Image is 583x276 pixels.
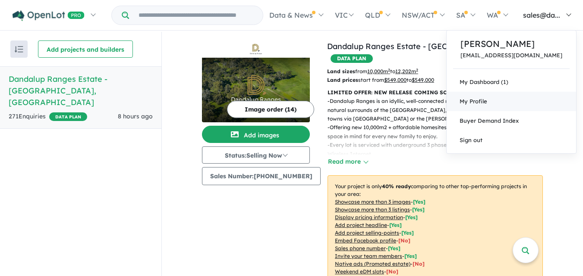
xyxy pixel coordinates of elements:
[401,229,414,236] span: [ Yes ]
[327,67,462,76] p: from
[388,245,400,251] span: [ Yes ]
[227,101,314,118] button: Image order (14)
[412,206,425,213] span: [ Yes ]
[49,112,87,121] span: DATA PLAN
[328,88,543,97] p: LIMITED OFFER: NEW RELEASE COMING SOON - REGISTER NOW!
[389,222,402,228] span: [ Yes ]
[398,237,410,244] span: [ No ]
[131,6,261,25] input: Try estate name, suburb, builder or developer
[390,68,418,74] span: to
[335,260,410,267] u: Native ads (Promoted estate)
[38,40,133,58] button: Add projects and builders
[404,253,417,259] span: [ Yes ]
[447,72,576,92] a: My Dashboard (1)
[412,77,434,83] u: $ 549,000
[335,229,399,236] u: Add project selling-points
[202,146,310,164] button: Status:Selling Now
[328,157,368,167] button: Read more
[328,141,550,158] p: - Every lot is serviced with underground 3 phase power, scheme water and NBN Fixed Wireless Inter...
[405,214,418,220] span: [ Yes ]
[202,40,310,122] a: Dandalup Ranges Estate - North Dandalup LogoDandalup Ranges Estate - North Dandalup
[328,97,550,123] p: - Dandalup Ranges is an idyllic, well-connected new community nestled in the beautiful natural su...
[382,183,411,189] b: 40 % ready
[447,111,576,130] a: Buyer Demand Index
[9,112,87,122] div: 271 Enquir ies
[13,10,85,21] img: Openlot PRO Logo White
[202,58,310,122] img: Dandalup Ranges Estate - North Dandalup
[327,68,355,74] b: Land sizes
[460,37,562,50] a: [PERSON_NAME]
[523,11,560,19] span: sales@da...
[447,92,576,111] a: My Profile
[395,68,418,74] u: 12,202 m
[327,77,358,83] b: Land prices
[202,167,321,185] button: Sales Number:[PHONE_NUMBER]
[327,76,462,84] p: start from
[327,41,514,51] a: Dandalup Ranges Estate - [GEOGRAPHIC_DATA]
[335,268,384,275] u: Weekend eDM slots
[118,112,153,120] span: 8 hours ago
[328,123,550,141] p: - Offering new 10,000m2 + affordable homesites, Dandalup Ranges is being built with space in mind...
[367,68,390,74] u: 10,000 m
[407,77,434,83] span: to
[460,52,562,59] a: [EMAIL_ADDRESS][DOMAIN_NAME]
[335,214,403,220] u: Display pricing information
[335,206,410,213] u: Showcase more than 3 listings
[335,237,396,244] u: Embed Facebook profile
[335,245,386,251] u: Sales phone number
[9,73,153,108] h5: Dandalup Ranges Estate - [GEOGRAPHIC_DATA] , [GEOGRAPHIC_DATA]
[205,44,306,54] img: Dandalup Ranges Estate - North Dandalup Logo
[15,46,23,53] img: sort.svg
[386,268,398,275] span: [No]
[388,68,390,72] sup: 2
[416,68,418,72] sup: 2
[335,253,402,259] u: Invite your team members
[331,54,373,63] span: DATA PLAN
[202,126,310,143] button: Add images
[413,198,425,205] span: [ Yes ]
[413,260,425,267] span: [No]
[447,130,576,150] a: Sign out
[460,98,487,105] span: My Profile
[335,222,387,228] u: Add project headline
[335,198,411,205] u: Showcase more than 3 images
[384,77,407,83] u: $ 549,000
